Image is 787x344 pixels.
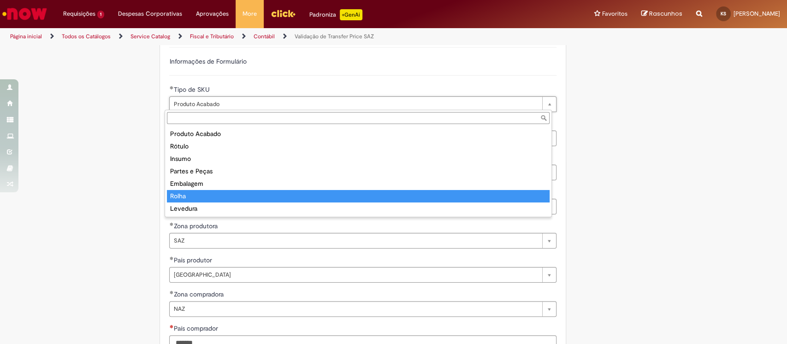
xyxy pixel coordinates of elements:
div: Rolha [167,190,550,202]
div: Partes e Peças [167,165,550,178]
ul: Tipo de SKU [165,126,551,217]
div: Rótulo [167,140,550,153]
div: Embalagem [167,178,550,190]
div: Produto Acabado [167,128,550,140]
div: Levedura [167,202,550,215]
div: Insumo [167,153,550,165]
